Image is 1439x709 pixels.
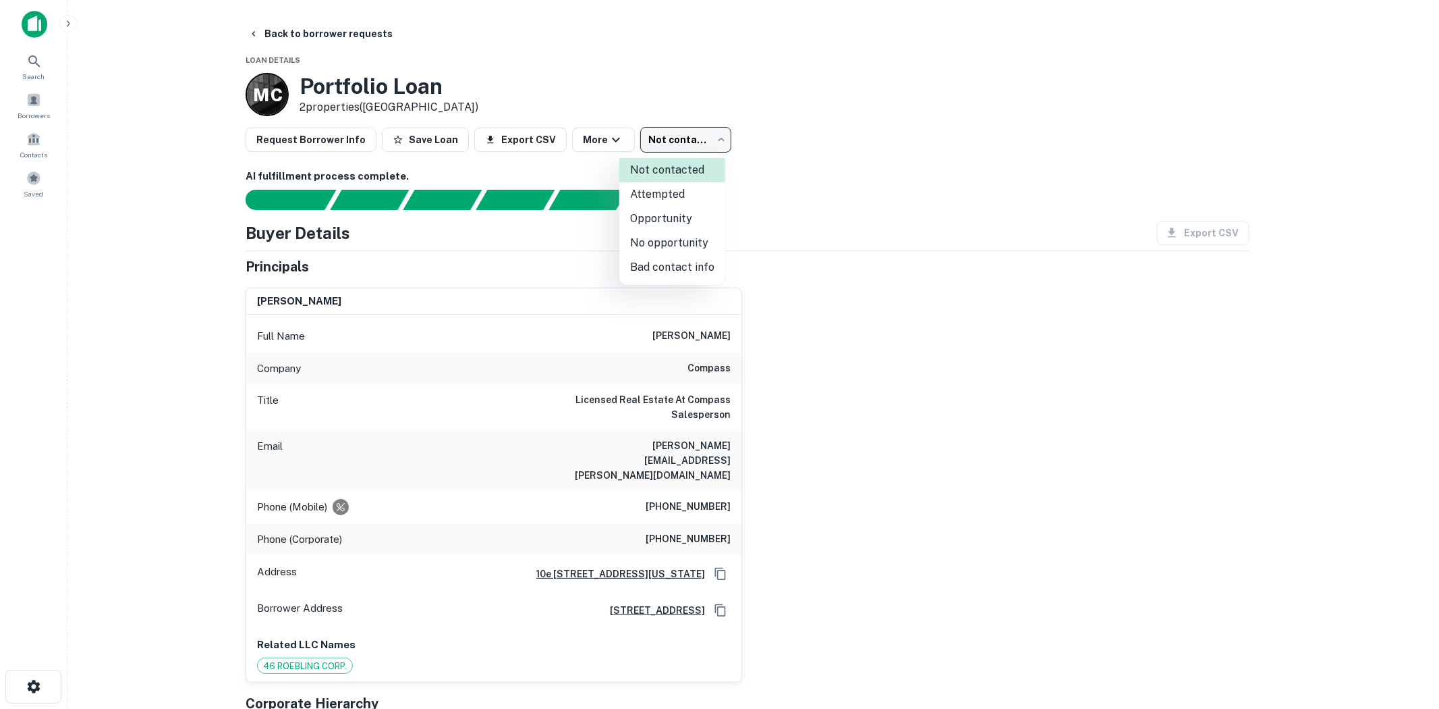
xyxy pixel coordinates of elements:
[619,182,725,207] li: Attempted
[619,207,725,231] li: Opportunity
[619,231,725,255] li: No opportunity
[619,255,725,280] li: Bad contact info
[1372,558,1439,623] iframe: Chat Widget
[619,158,725,182] li: Not contacted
